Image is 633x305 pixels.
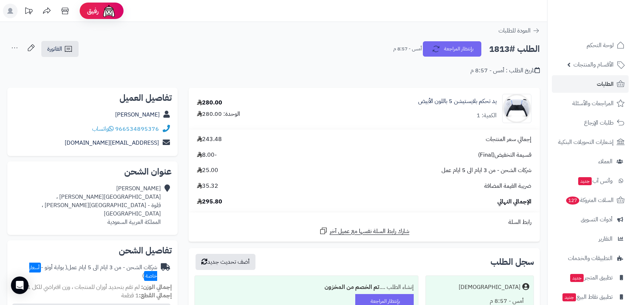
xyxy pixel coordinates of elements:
a: الطلبات [552,75,629,93]
small: أمس - 8:57 م [393,45,422,53]
span: جديد [578,177,592,185]
div: [DEMOGRAPHIC_DATA] [459,283,520,291]
span: طلبات الإرجاع [584,118,614,128]
button: أضف تحديث جديد [196,254,255,270]
span: تطبيق نقاط البيع [562,292,613,302]
span: 35.32 [197,182,218,190]
div: [PERSON_NAME] [GEOGRAPHIC_DATA][PERSON_NAME] ، قلوة - [GEOGRAPHIC_DATA][PERSON_NAME] ، [GEOGRAPHI... [13,184,161,226]
span: الأقسام والمنتجات [573,60,614,70]
h2: عنوان الشحن [13,167,172,176]
div: Open Intercom Messenger [11,277,29,294]
div: إنشاء الطلب .... [199,280,414,294]
a: العودة للطلبات [499,26,540,35]
a: 966534895376 [115,125,159,133]
span: الفاتورة [47,45,62,53]
span: قسيمة التخفيض(Final) [478,151,531,159]
small: 1 قطعة [121,291,172,300]
b: تم الخصم من المخزون [325,283,379,291]
a: إشعارات التحويلات البنكية [552,133,629,151]
a: [PERSON_NAME] [115,110,160,119]
a: السلات المتروكة127 [552,191,629,209]
h2: الطلب #1813 [489,42,540,57]
span: لم تقم بتحديد أوزان للمنتجات ، وزن افتراضي للكل 1 كجم [16,283,140,291]
span: ( بوابة أوتو - ) [29,263,157,280]
strong: إجمالي القطع: [139,291,172,300]
span: إجمالي سعر المنتجات [486,135,531,144]
span: جديد [570,274,584,282]
span: 243.48 [197,135,222,144]
a: طلبات الإرجاع [552,114,629,131]
span: جديد [562,293,576,301]
h3: سجل الطلب [490,258,534,266]
span: -8.00 [197,151,217,159]
span: أدوات التسويق [581,214,613,225]
h2: تفاصيل العميل [13,94,172,102]
a: وآتس آبجديد [552,172,629,190]
span: تطبيق المتجر [569,272,613,283]
button: بإنتظار المراجعة [423,41,481,57]
div: 280.00 [197,99,222,107]
span: السلات المتروكة [565,195,614,205]
a: تطبيق المتجرجديد [552,269,629,286]
span: 295.80 [197,198,222,206]
img: ai-face.png [102,4,116,18]
div: تاريخ الطلب : أمس - 8:57 م [470,66,540,75]
span: العودة للطلبات [499,26,531,35]
a: الفاتورة [41,41,79,57]
a: شارك رابط السلة نفسها مع عميل آخر [319,226,409,236]
a: [EMAIL_ADDRESS][DOMAIN_NAME] [65,138,159,147]
a: تحديثات المنصة [19,4,38,20]
a: يد تحكم بلايستيشن 5 باللون الأبيض [418,97,497,106]
span: الطلبات [597,79,614,89]
div: شركات الشحن - من 3 ايام الى 5 ايام عمل [13,263,157,280]
a: العملاء [552,153,629,170]
div: رابط السلة [192,218,537,226]
strong: إجمالي الوزن: [141,283,172,291]
span: التطبيقات والخدمات [568,253,613,263]
a: المراجعات والأسئلة [552,95,629,112]
span: 127 [566,196,580,205]
div: الكمية: 1 [477,111,497,120]
a: التطبيقات والخدمات [552,249,629,267]
span: رفيق [87,7,99,15]
span: شركات الشحن - من 3 ايام الى 5 ايام عمل [441,166,531,175]
span: العملاء [598,156,613,167]
div: الوحدة: 280.00 [197,110,240,118]
a: أدوات التسويق [552,211,629,228]
img: 1675598672-71T3PY96aDL._AC_SL1500_-90x90.jpg [503,94,531,123]
span: المراجعات والأسئلة [572,98,614,108]
a: التقارير [552,230,629,248]
span: التقارير [599,234,613,244]
span: إشعارات التحويلات البنكية [558,137,614,147]
span: وآتس آب [577,176,613,186]
span: أسعار خاصة [29,263,157,281]
span: الإجمالي النهائي [497,198,531,206]
h2: تفاصيل الشحن [13,246,172,255]
span: 25.00 [197,166,218,175]
span: ضريبة القيمة المضافة [484,182,531,190]
span: شارك رابط السلة نفسها مع عميل آخر [330,227,409,236]
a: لوحة التحكم [552,37,629,54]
img: logo-2.png [583,13,626,28]
span: لوحة التحكم [587,40,614,50]
a: واتساب [92,125,114,133]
